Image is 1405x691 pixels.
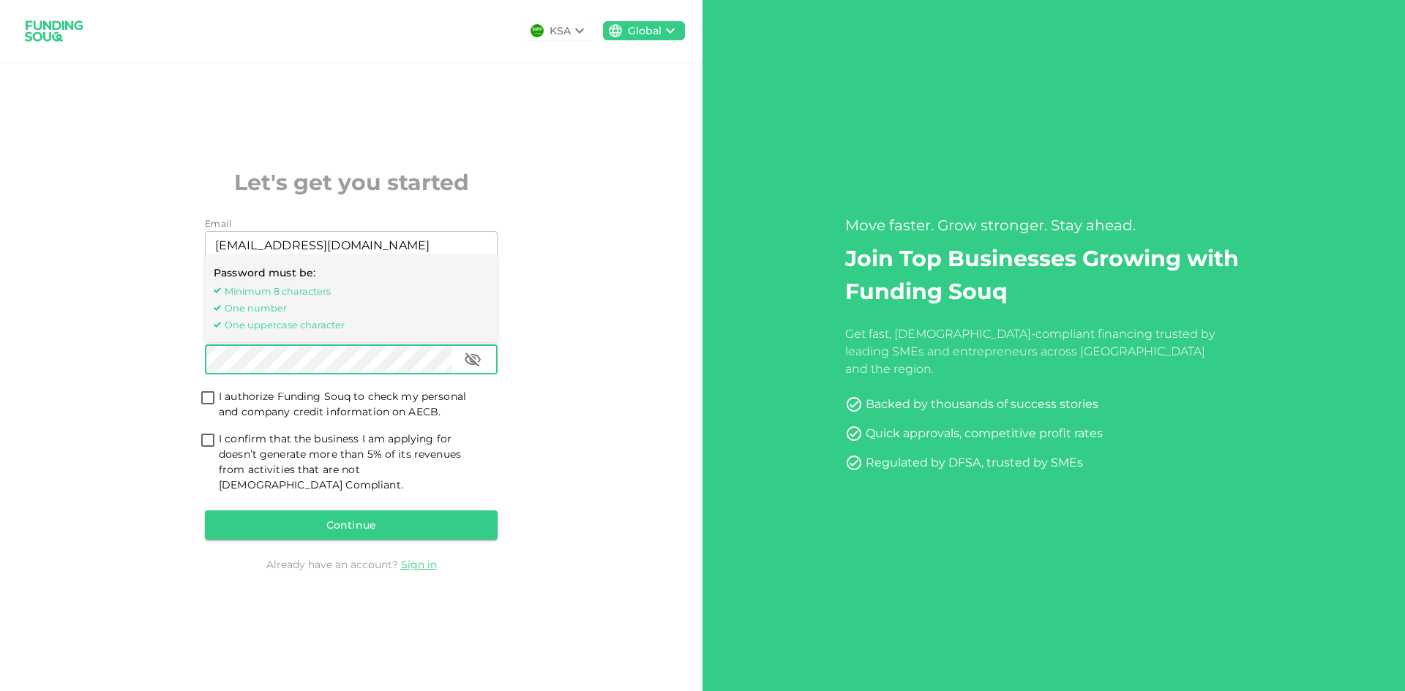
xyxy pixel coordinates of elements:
[197,389,219,409] span: termsConditionsForInvestmentsAccepted
[205,332,251,343] span: Password
[205,231,482,260] input: email
[219,390,466,418] span: I authorize Funding Souq to check my personal and company credit information on AECB.
[866,454,1083,472] div: Regulated by DFSA, trusted by SMEs
[205,557,498,572] div: Already have an account?
[225,317,489,332] span: One uppercase character
[225,300,489,315] span: One number
[219,431,486,493] span: I confirm that the business I am applying for doesn’t generate more than 5% of its revenues from ...
[845,325,1221,378] div: Get fast, [DEMOGRAPHIC_DATA]-compliant financing trusted by leading SMEs and entrepreneurs across...
[205,345,452,374] input: password
[197,431,219,451] span: shariahTandCAccepted
[401,558,437,571] a: Sign in
[205,166,498,199] h2: Let's get you started
[225,283,489,298] span: Minimum 8 characters
[205,218,231,229] span: Email
[845,214,1262,236] div: Move faster. Grow stronger. Stay ahead.
[866,396,1098,413] div: Backed by thousands of success stories
[845,242,1262,308] h2: Join Top Businesses Growing with Funding Souq
[550,23,571,39] div: KSA
[205,510,498,540] button: Continue
[628,23,662,39] div: Global
[866,425,1103,442] div: Quick approvals, competitive profit rates
[214,266,315,279] span: Password must be:
[18,12,91,50] img: logo
[531,24,544,37] img: flag-sa.b9a346574cdc8950dd34b50780441f57.svg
